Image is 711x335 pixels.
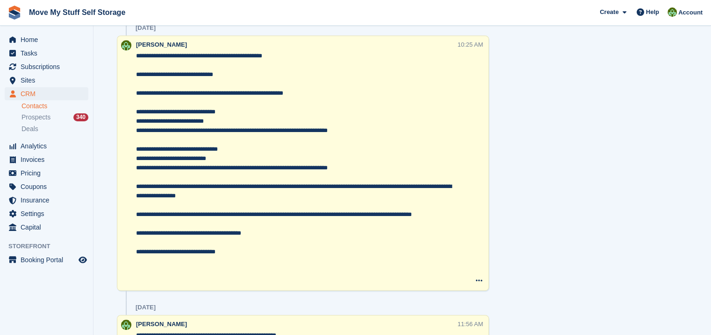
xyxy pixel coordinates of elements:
a: menu [5,140,88,153]
img: stora-icon-8386f47178a22dfd0bd8f6a31ec36ba5ce8667c1dd55bd0f319d3a0aa187defe.svg [7,6,22,20]
div: [DATE] [136,304,156,311]
span: Settings [21,207,77,220]
span: Booking Portal [21,253,77,266]
a: menu [5,87,88,100]
div: 11:56 AM [458,320,483,328]
span: Tasks [21,47,77,60]
img: Joel Booth [668,7,677,17]
a: menu [5,33,88,46]
a: menu [5,60,88,73]
a: menu [5,207,88,220]
span: Create [600,7,618,17]
span: Invoices [21,153,77,166]
a: menu [5,253,88,266]
a: Preview store [77,254,88,265]
a: menu [5,153,88,166]
a: Deals [22,124,88,134]
span: Deals [22,125,38,133]
a: Move My Stuff Self Storage [25,5,129,20]
a: Prospects 340 [22,112,88,122]
span: Home [21,33,77,46]
div: 340 [73,113,88,121]
span: Help [646,7,659,17]
span: Insurance [21,194,77,207]
a: menu [5,47,88,60]
span: Analytics [21,140,77,153]
div: [DATE] [136,24,156,32]
span: Subscriptions [21,60,77,73]
span: Storefront [8,242,93,251]
span: Account [678,8,703,17]
span: [PERSON_NAME] [136,321,187,328]
a: menu [5,167,88,180]
img: Joel Booth [121,40,131,50]
span: Prospects [22,113,50,122]
span: CRM [21,87,77,100]
span: Capital [21,221,77,234]
img: Joel Booth [121,320,131,330]
span: Sites [21,74,77,87]
a: Contacts [22,102,88,111]
a: menu [5,74,88,87]
span: Pricing [21,167,77,180]
a: menu [5,180,88,193]
a: menu [5,221,88,234]
span: Coupons [21,180,77,193]
a: menu [5,194,88,207]
div: 10:25 AM [458,40,483,49]
span: [PERSON_NAME] [136,41,187,48]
